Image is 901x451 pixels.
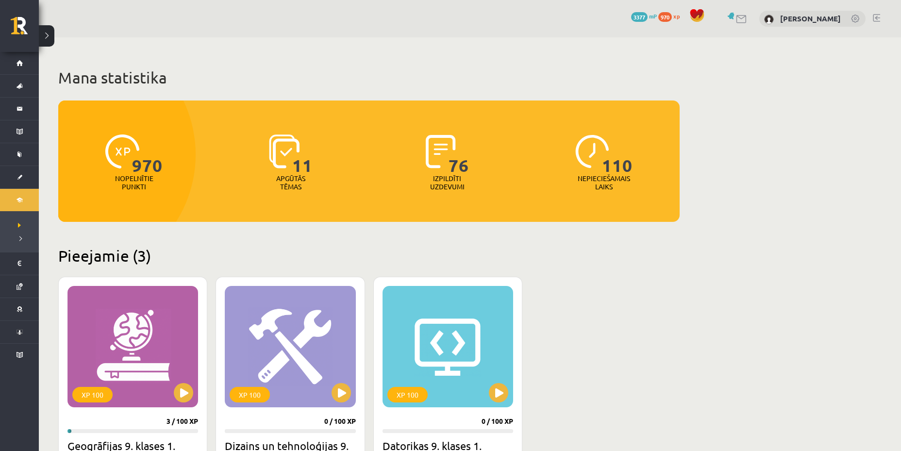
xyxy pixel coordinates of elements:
[658,12,684,20] a: 970 xp
[631,12,657,20] a: 3377 mP
[230,387,270,402] div: XP 100
[578,174,630,191] p: Nepieciešamais laiks
[575,134,609,168] img: icon-clock-7be60019b62300814b6bd22b8e044499b485619524d84068768e800edab66f18.svg
[11,17,39,41] a: Rīgas 1. Tālmācības vidusskola
[780,14,841,23] a: [PERSON_NAME]
[649,12,657,20] span: mP
[132,134,163,174] span: 970
[105,134,139,168] img: icon-xp-0682a9bc20223a9ccc6f5883a126b849a74cddfe5390d2b41b4391c66f2066e7.svg
[426,134,456,168] img: icon-completed-tasks-ad58ae20a441b2904462921112bc710f1caf180af7a3daa7317a5a94f2d26646.svg
[428,174,466,191] p: Izpildīti uzdevumi
[658,12,672,22] span: 970
[58,246,680,265] h2: Pieejamie (3)
[673,12,680,20] span: xp
[58,68,680,87] h1: Mana statistika
[115,174,153,191] p: Nopelnītie punkti
[272,174,310,191] p: Apgūtās tēmas
[269,134,300,168] img: icon-learned-topics-4a711ccc23c960034f471b6e78daf4a3bad4a20eaf4de84257b87e66633f6470.svg
[387,387,428,402] div: XP 100
[449,134,469,174] span: 76
[292,134,313,174] span: 11
[602,134,633,174] span: 110
[72,387,113,402] div: XP 100
[764,15,774,24] img: Damians Dzina
[631,12,648,22] span: 3377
